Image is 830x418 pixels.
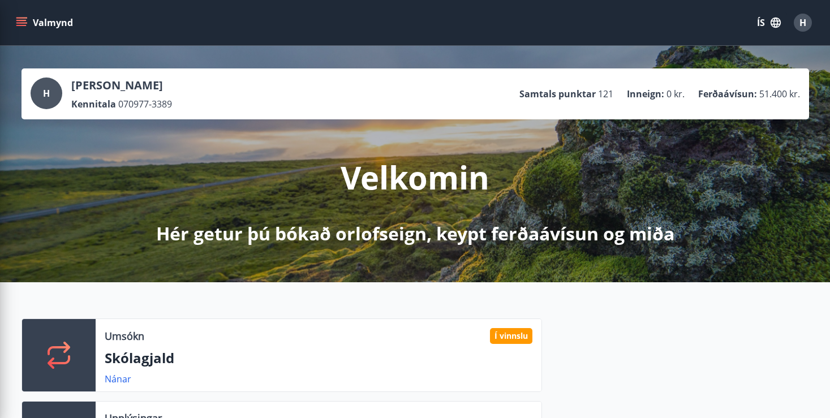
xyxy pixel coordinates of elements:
p: Samtals punktar [519,88,596,100]
span: 121 [598,88,613,100]
p: Kennitala [71,98,116,110]
span: H [799,16,806,29]
button: ÍS [751,12,787,33]
span: 51.400 kr. [759,88,800,100]
div: Í vinnslu [490,328,532,344]
span: H [43,87,50,100]
a: Nánar [105,373,131,385]
p: Skólagjald [105,348,532,368]
p: Inneign : [627,88,664,100]
button: menu [14,12,78,33]
button: H [789,9,816,36]
span: 0 kr. [666,88,685,100]
p: [PERSON_NAME] [71,77,172,93]
span: 070977-3389 [118,98,172,110]
p: Umsókn [105,329,144,343]
p: Velkomin [341,156,489,199]
p: Ferðaávísun : [698,88,757,100]
p: Hér getur þú bókað orlofseign, keypt ferðaávísun og miða [156,221,674,246]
